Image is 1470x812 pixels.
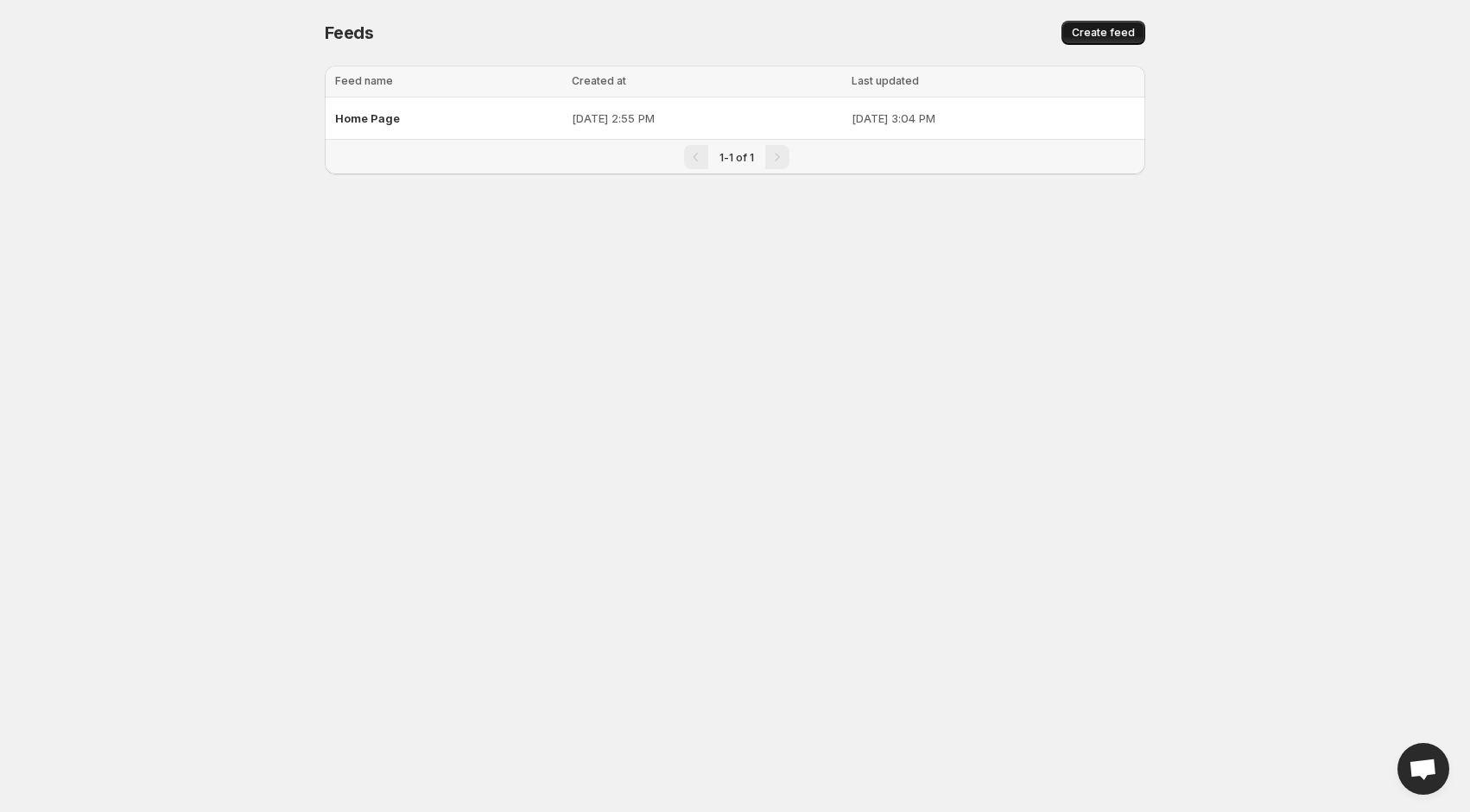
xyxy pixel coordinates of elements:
span: Created at [572,74,626,87]
span: Feeds [325,22,374,43]
p: [DATE] 2:55 PM [572,110,842,127]
nav: Pagination [325,139,1145,174]
span: Feed name [335,74,393,87]
span: 1-1 of 1 [719,151,754,164]
p: [DATE] 3:04 PM [852,110,1135,127]
button: Create feed [1061,21,1145,45]
span: Create feed [1072,26,1135,40]
span: Home Page [335,111,400,125]
span: Last updated [852,74,919,87]
div: Open chat [1397,743,1449,795]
